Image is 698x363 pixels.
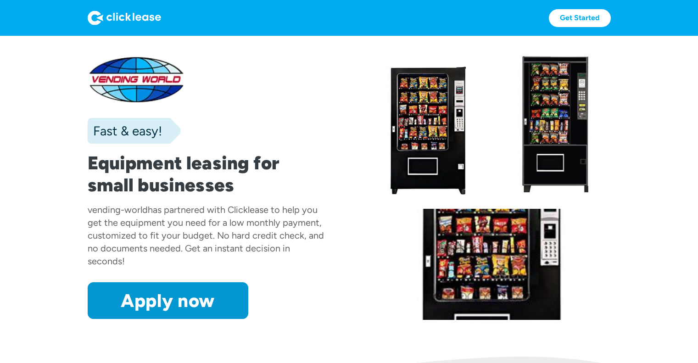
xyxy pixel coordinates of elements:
[88,11,161,25] img: Logo
[88,152,325,196] h1: Equipment leasing for small businesses
[88,204,324,267] div: has partnered with Clicklease to help you get the equipment you need for a low monthly payment, c...
[88,122,162,140] div: Fast & easy!
[549,9,611,27] a: Get Started
[88,204,148,215] div: vending-world
[88,282,248,319] a: Apply now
